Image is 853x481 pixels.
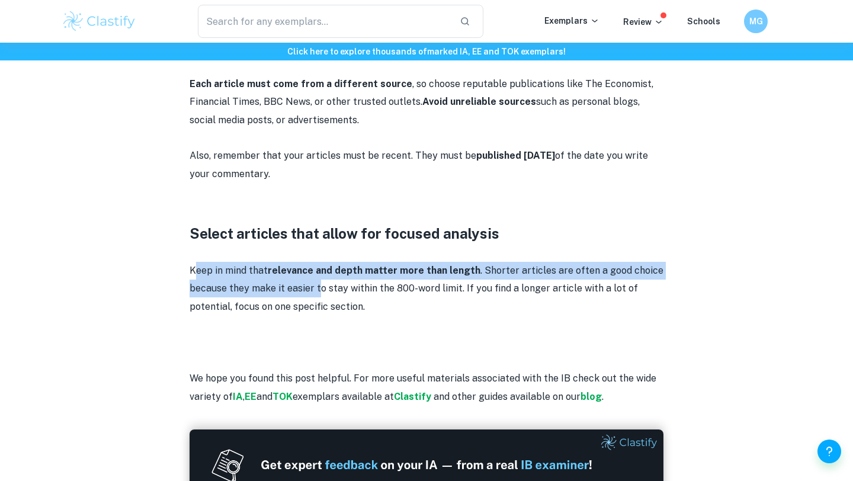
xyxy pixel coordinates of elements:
h6: MG [749,15,763,28]
a: Schools [687,17,720,26]
a: IA [233,391,243,402]
button: MG [744,9,768,33]
button: Help and Feedback [817,440,841,463]
p: Also, remember that your articles must be recent. They must be of the date you write your comment... [190,147,663,183]
input: Search for any exemplars... [198,5,450,38]
strong: Each article must come from a different source [190,78,412,89]
p: , so choose reputable publications like The Economist, Financial Times, BBC News, or other truste... [190,75,663,129]
h6: Click here to explore thousands of marked IA, EE and TOK exemplars ! [2,45,851,58]
strong: Avoid unreliable sources [422,96,536,107]
strong: published [DATE] [476,150,555,161]
p: Review [623,15,663,28]
p: Keep in mind that . Shorter articles are often a good choice because they make it easier to stay ... [190,262,663,316]
p: Exemplars [544,14,599,27]
a: Clastify [394,391,434,402]
strong: relevance and depth matter more than length [268,265,480,276]
p: We hope you found this post helpful. For more useful materials associated with the IB check out t... [190,370,663,406]
h3: Select articles that allow for focused analysis [190,223,663,244]
img: Clastify logo [62,9,137,33]
a: blog [581,391,602,402]
a: EE [245,391,256,402]
strong: Clastify [394,391,431,402]
a: TOK [272,391,293,402]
